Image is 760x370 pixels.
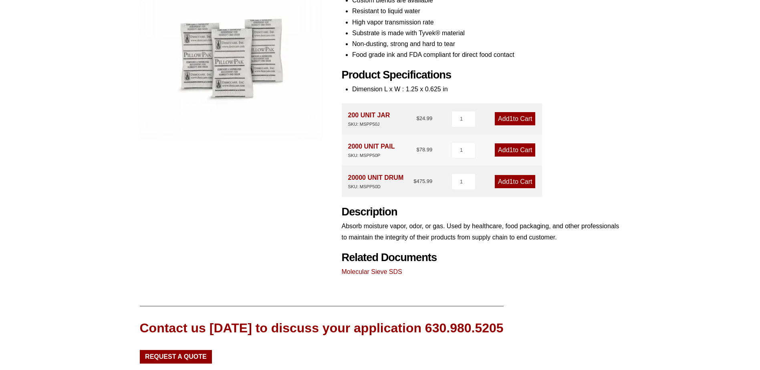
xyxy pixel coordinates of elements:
[495,143,535,157] a: Add1to Cart
[416,115,432,121] bdi: 24.99
[140,319,504,337] div: Contact us [DATE] to discuss your application 630.980.5205
[495,175,535,188] a: Add1to Cart
[416,115,419,121] span: $
[352,6,621,16] li: Resistant to liquid water
[342,221,621,242] p: Absorb moisture vapor, odor, or gas. Used by healthcare, food packaging, and other professionals ...
[510,147,513,153] span: 1
[352,49,621,60] li: Food grade ink and FDA compliant for direct food contact
[352,38,621,49] li: Non-dusting, strong and hard to tear
[342,205,621,219] h2: Description
[342,68,621,82] h2: Product Specifications
[352,84,621,95] li: Dimension L x W : 1.25 x 0.625 in
[348,152,395,159] div: SKU: MSPP50P
[416,147,419,153] span: $
[140,350,212,364] a: Request a Quote
[348,110,390,128] div: 200 UNIT JAR
[413,178,432,184] bdi: 475.99
[495,112,535,125] a: Add1to Cart
[348,172,404,191] div: 20000 UNIT DRUM
[145,354,207,360] span: Request a Quote
[510,115,513,122] span: 1
[416,147,432,153] bdi: 78.99
[348,121,390,128] div: SKU: MSPP50J
[348,183,404,191] div: SKU: MSPP50D
[352,28,621,38] li: Substrate is made with Tyvek® material
[510,178,513,185] span: 1
[413,178,416,184] span: $
[342,268,402,275] a: Molecular Sieve SDS
[348,141,395,159] div: 2000 UNIT PAIL
[352,17,621,28] li: High vapor transmission rate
